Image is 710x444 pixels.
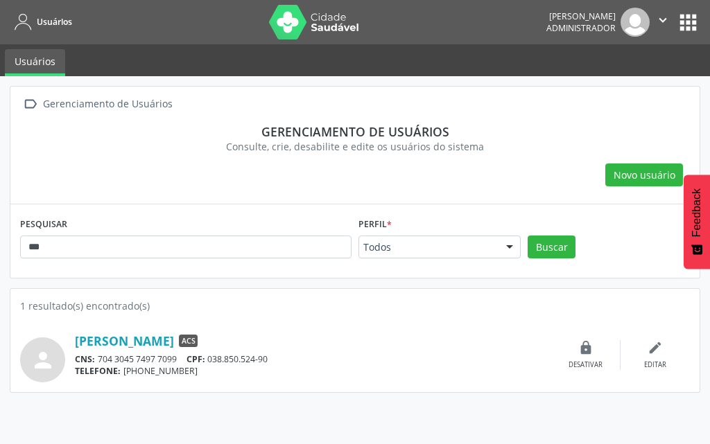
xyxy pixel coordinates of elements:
[569,360,603,370] div: Desativar
[37,16,72,28] span: Usuários
[75,365,121,377] span: TELEFONE:
[546,10,616,22] div: [PERSON_NAME]
[75,353,95,365] span: CNS:
[20,94,40,114] i: 
[676,10,700,35] button: apps
[528,236,575,259] button: Buscar
[650,8,676,37] button: 
[621,8,650,37] img: img
[363,240,492,254] span: Todos
[40,94,175,114] div: Gerenciamento de Usuários
[578,340,594,355] i: lock
[20,214,67,236] label: PESQUISAR
[655,12,670,28] i: 
[605,163,683,187] button: Novo usuário
[644,360,666,370] div: Editar
[30,124,680,139] div: Gerenciamento de usuários
[10,10,72,33] a: Usuários
[20,299,690,313] div: 1 resultado(s) encontrado(s)
[648,340,663,355] i: edit
[187,353,205,365] span: CPF:
[179,335,198,347] span: ACS
[358,214,392,236] label: Perfil
[20,94,175,114] a:  Gerenciamento de Usuários
[30,139,680,154] div: Consulte, crie, desabilite e edite os usuários do sistema
[684,175,710,269] button: Feedback - Mostrar pesquisa
[31,348,55,373] i: person
[75,365,551,377] div: [PHONE_NUMBER]
[691,188,703,237] span: Feedback
[75,333,174,348] a: [PERSON_NAME]
[5,49,65,76] a: Usuários
[546,22,616,34] span: Administrador
[75,353,551,365] div: 704 3045 7497 7099 038.850.524-90
[614,168,675,182] span: Novo usuário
